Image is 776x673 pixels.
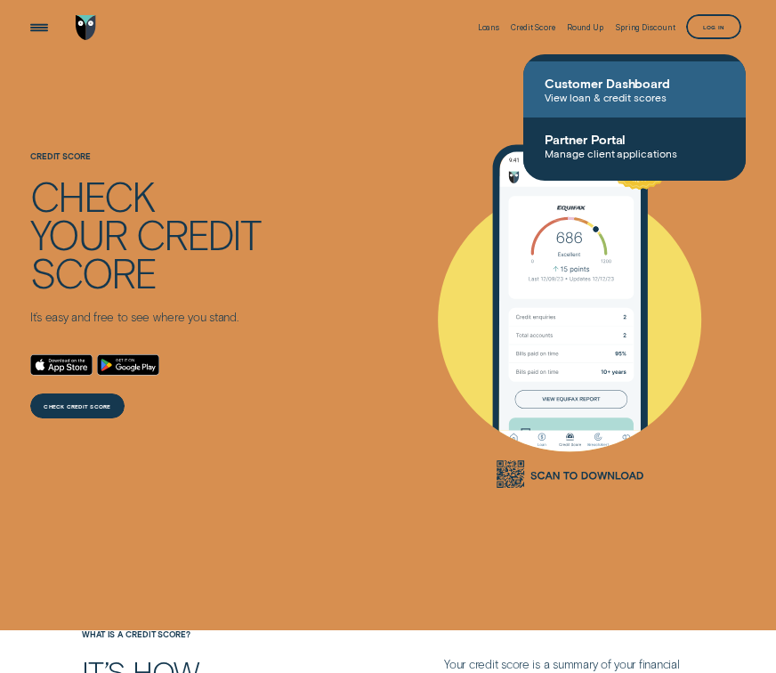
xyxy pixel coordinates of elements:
p: It’s easy and free to see where you stand. [30,310,260,325]
span: Manage client applications [545,147,724,159]
div: score [30,254,156,292]
div: credit [136,215,260,254]
h1: Credit Score [30,152,260,177]
div: Check [30,177,154,215]
span: Customer Dashboard [545,76,724,91]
a: CHECK CREDIT SCORE [30,393,125,418]
span: View loan & credit scores [545,91,724,103]
div: Loans [478,23,500,32]
div: your [30,215,127,254]
h4: What is a Credit Score? [77,630,285,640]
span: Partner Portal [545,132,724,147]
h4: Check your credit score [30,177,260,292]
button: Open Menu [27,15,52,40]
img: Wisr [76,15,96,40]
div: Spring Discount [615,23,675,32]
a: Partner PortalManage client applications [523,118,746,174]
a: Download on the App Store [30,354,93,376]
button: Log in [686,14,741,39]
div: Credit Score [511,23,555,32]
div: Round Up [567,23,603,32]
a: Android App on Google Play [97,354,159,376]
a: Customer DashboardView loan & credit scores [523,61,746,118]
